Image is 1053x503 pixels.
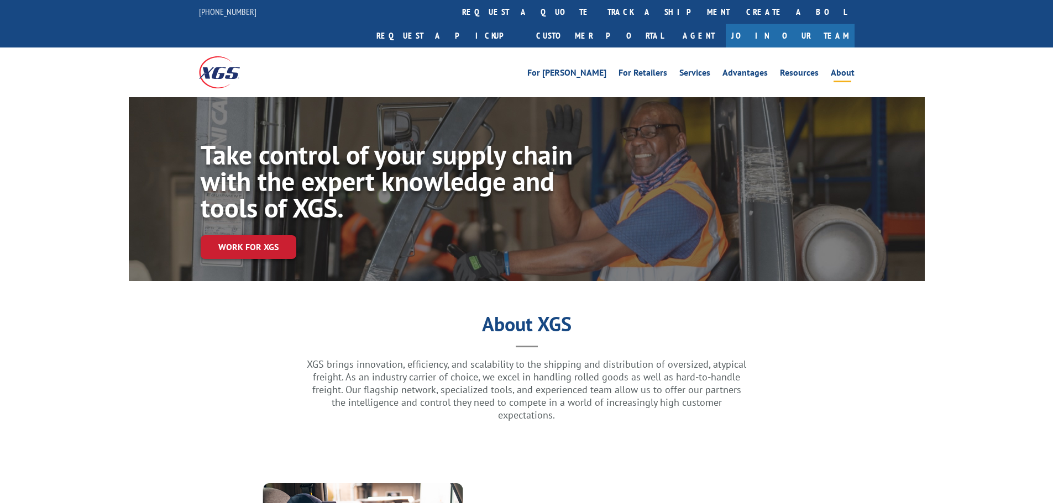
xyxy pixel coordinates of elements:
[368,24,528,47] a: Request a pickup
[726,24,855,47] a: Join Our Team
[831,68,855,81] a: About
[679,68,710,81] a: Services
[201,235,296,259] a: Work for XGS
[201,141,575,226] h1: Take control of your supply chain with the expert knowledge and tools of XGS.
[199,6,256,17] a: [PHONE_NUMBER]
[780,68,819,81] a: Resources
[672,24,726,47] a: Agent
[528,24,672,47] a: Customer Portal
[306,358,748,421] p: XGS brings innovation, efficiency, and scalability to the shipping and distribution of oversized,...
[722,68,768,81] a: Advantages
[129,316,925,337] h1: About XGS
[527,68,606,81] a: For [PERSON_NAME]
[619,68,667,81] a: For Retailers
